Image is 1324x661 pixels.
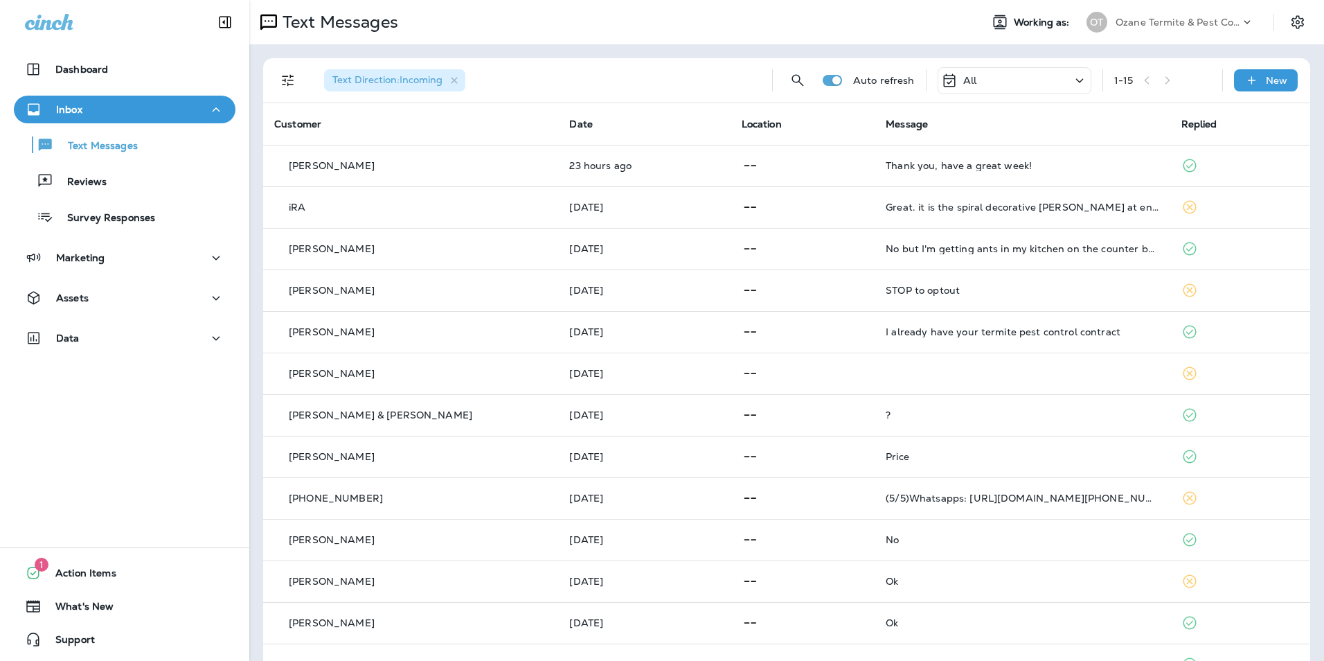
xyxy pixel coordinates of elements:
[886,243,1158,254] div: No but I'm getting ants in my kitchen on the counter by the sink
[289,326,375,337] p: [PERSON_NAME]
[289,493,383,504] p: [PHONE_NUMBER]
[56,333,80,344] p: Data
[289,451,375,462] p: [PERSON_NAME]
[569,326,719,337] p: Oct 9, 2025 06:32 PM
[56,252,105,263] p: Marketing
[289,285,375,296] p: [PERSON_NAME]
[1114,75,1134,86] div: 1 - 15
[886,202,1158,213] div: Great. it is the spiral decorative bush at end of driveway. We have two on either side of the dri...
[56,104,82,115] p: Inbox
[14,592,235,620] button: What's New
[784,67,812,94] button: Search Messages
[886,285,1158,296] div: STOP to optout
[289,409,472,421] p: [PERSON_NAME] & [PERSON_NAME]
[569,285,719,296] p: Oct 10, 2025 08:14 AM
[42,567,116,584] span: Action Items
[14,244,235,272] button: Marketing
[1266,75,1287,86] p: New
[886,409,1158,421] div: ?
[274,67,302,94] button: Filters
[569,534,719,545] p: Sep 14, 2025 03:44 PM
[54,140,138,153] p: Text Messages
[569,118,593,130] span: Date
[14,626,235,653] button: Support
[886,534,1158,545] div: No
[886,617,1158,628] div: Ok
[569,243,719,254] p: Oct 10, 2025 11:50 AM
[274,118,321,130] span: Customer
[1086,12,1107,33] div: OT
[14,55,235,83] button: Dashboard
[324,69,465,91] div: Text Direction:Incoming
[289,202,305,213] p: iRA
[14,284,235,312] button: Assets
[886,160,1158,171] div: Thank you, have a great week!
[289,534,375,545] p: [PERSON_NAME]
[14,559,235,587] button: 1Action Items
[277,12,398,33] p: Text Messages
[569,160,719,171] p: Oct 13, 2025 03:48 PM
[886,576,1158,587] div: Ok
[1014,17,1073,28] span: Working as:
[886,451,1158,462] div: Price
[886,118,928,130] span: Message
[963,75,976,86] p: All
[42,634,95,651] span: Support
[14,202,235,231] button: Survey Responses
[853,75,915,86] p: Auto refresh
[14,96,235,123] button: Inbox
[569,368,719,379] p: Oct 6, 2025 03:34 PM
[742,118,782,130] span: Location
[42,601,114,617] span: What's New
[569,202,719,213] p: Oct 10, 2025 01:58 PM
[55,64,108,75] p: Dashboard
[886,326,1158,337] div: I already have your termite pest control contract
[53,212,155,225] p: Survey Responses
[289,160,375,171] p: [PERSON_NAME]
[332,73,442,86] span: Text Direction : Incoming
[289,368,375,379] p: [PERSON_NAME]
[14,166,235,195] button: Reviews
[289,243,375,254] p: [PERSON_NAME]
[886,493,1158,504] div: (5/5)Whatsapps: https://wa.me/+8801910668420 Gmail: jamie8hazen@gmail.com.
[14,130,235,159] button: Text Messages
[206,8,244,36] button: Collapse Sidebar
[35,558,48,572] span: 1
[289,617,375,628] p: [PERSON_NAME]
[14,324,235,352] button: Data
[569,409,719,421] p: Sep 26, 2025 11:43 AM
[569,576,719,587] p: Sep 9, 2025 06:30 PM
[53,176,107,189] p: Reviews
[56,292,89,303] p: Assets
[1116,17,1240,28] p: Ozane Termite & Pest Control
[289,576,375,587] p: [PERSON_NAME]
[569,617,719,628] p: Sep 9, 2025 03:03 PM
[569,493,719,504] p: Sep 16, 2025 08:05 AM
[1285,10,1310,35] button: Settings
[569,451,719,462] p: Sep 18, 2025 10:48 AM
[1181,118,1217,130] span: Replied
